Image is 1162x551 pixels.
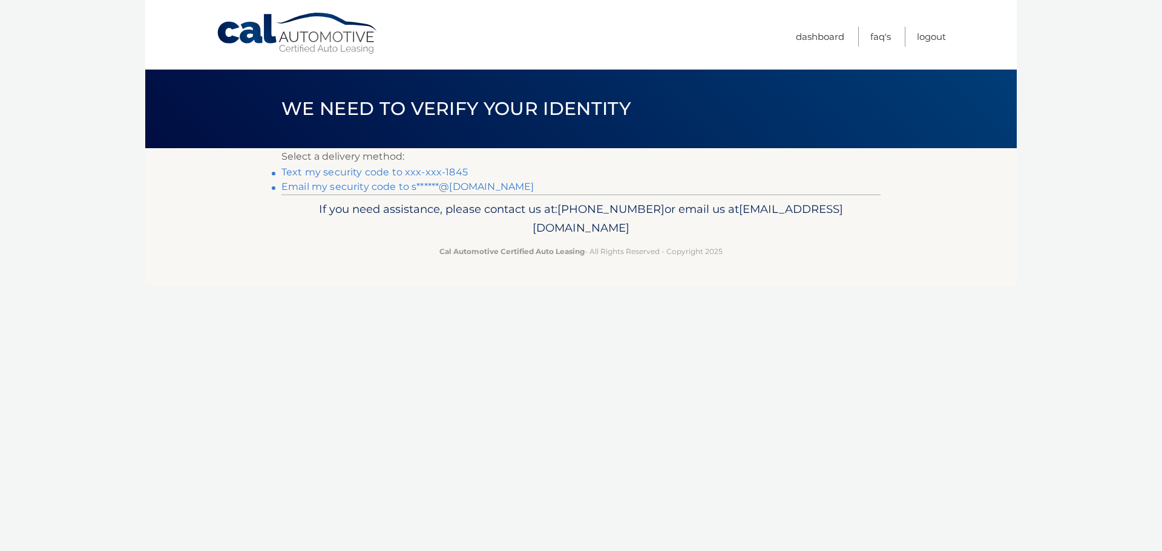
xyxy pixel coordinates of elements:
strong: Cal Automotive Certified Auto Leasing [439,247,585,256]
span: [PHONE_NUMBER] [557,202,665,216]
a: Logout [917,27,946,47]
p: Select a delivery method: [281,148,881,165]
span: We need to verify your identity [281,97,631,120]
a: Email my security code to s******@[DOMAIN_NAME] [281,181,534,192]
p: - All Rights Reserved - Copyright 2025 [289,245,873,258]
a: Cal Automotive [216,12,379,55]
p: If you need assistance, please contact us at: or email us at [289,200,873,238]
a: Dashboard [796,27,844,47]
a: Text my security code to xxx-xxx-1845 [281,166,468,178]
a: FAQ's [870,27,891,47]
